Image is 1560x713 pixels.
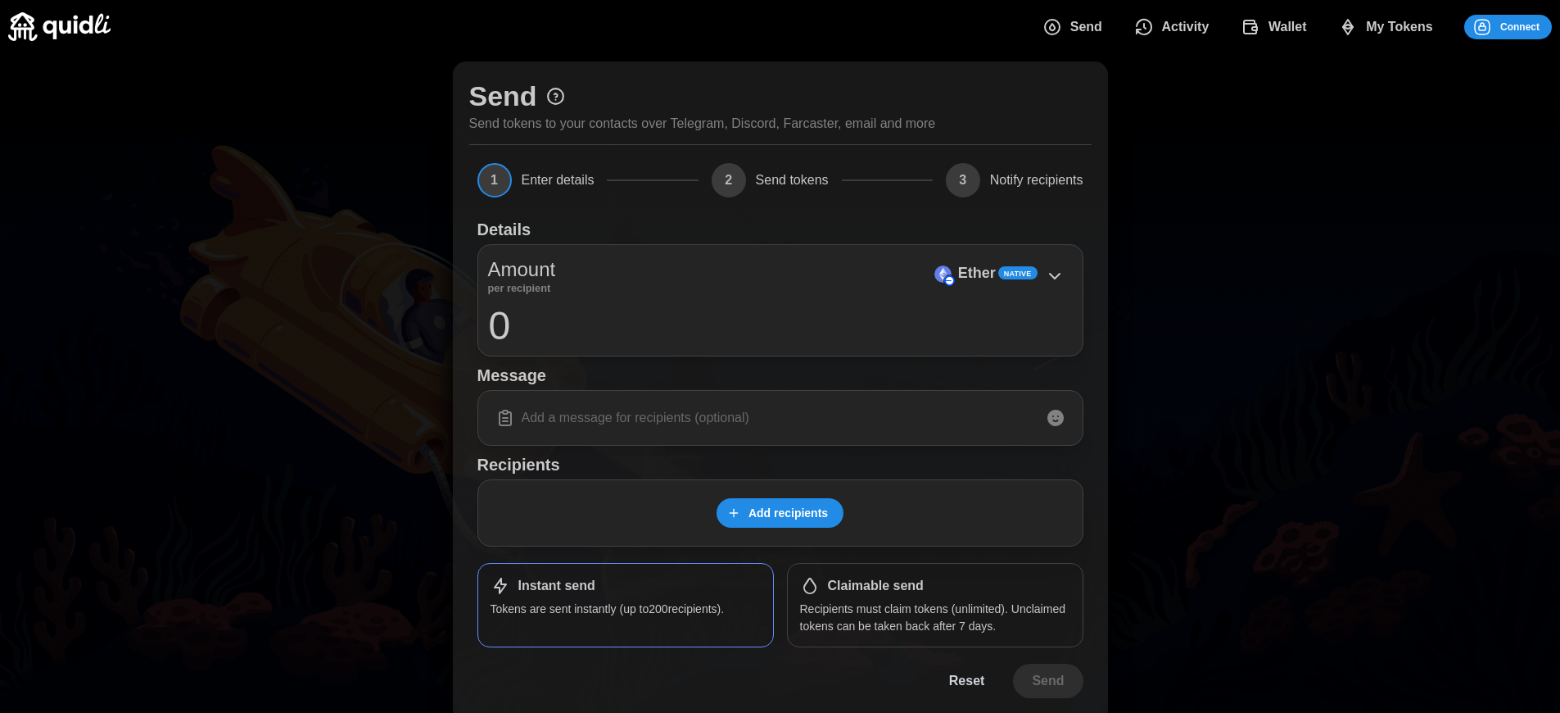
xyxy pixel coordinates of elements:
[946,163,1083,198] button: 3Notify recipients
[477,163,512,198] span: 1
[522,174,595,187] span: Enter details
[712,163,829,198] button: 2Send tokens
[8,12,111,41] img: Quidli
[488,284,556,293] p: per recipient
[1004,268,1032,279] span: Native
[828,578,924,595] h1: Claimable send
[1029,10,1121,44] button: Send
[488,305,1073,346] input: 0
[756,174,829,187] span: Send tokens
[1464,15,1552,39] button: Connect
[1326,10,1452,44] button: My Tokens
[1070,11,1102,43] span: Send
[990,174,1083,187] span: Notify recipients
[1366,11,1433,43] span: My Tokens
[934,266,952,283] img: Ether (on Base)
[1500,16,1540,39] span: Connect
[1032,665,1064,697] span: Send
[1121,10,1228,44] button: Activity
[717,498,843,528] button: Add recipients
[949,665,985,697] span: Reset
[477,163,595,198] button: 1Enter details
[518,578,595,595] h1: Instant send
[1228,10,1325,44] button: Wallet
[491,601,761,617] p: Tokens are sent instantly (up to 200 recipients).
[488,401,1073,435] input: Add a message for recipients (optional)
[946,163,980,198] span: 3
[488,255,556,284] p: Amount
[477,454,1083,475] h1: Recipients
[800,601,1070,634] p: Recipients must claim tokens (unlimited). Unclaimed tokens can be taken back after 7 days.
[930,664,1004,698] button: Reset
[469,78,537,114] h1: Send
[477,365,1083,386] h1: Message
[1162,11,1210,43] span: Activity
[1013,664,1083,698] button: Send
[712,163,746,198] span: 2
[958,261,996,285] p: Ether
[477,219,531,240] h1: Details
[748,499,828,527] span: Add recipients
[469,114,936,134] p: Send tokens to your contacts over Telegram, Discord, Farcaster, email and more
[1268,11,1307,43] span: Wallet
